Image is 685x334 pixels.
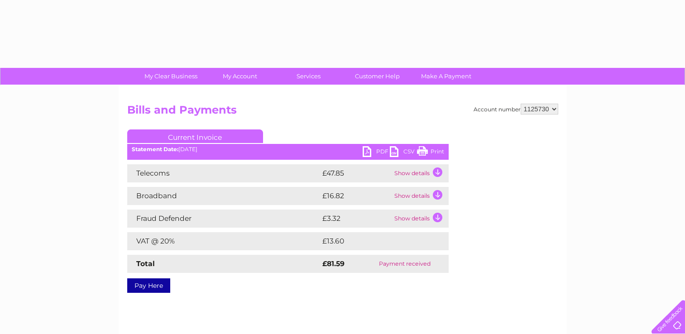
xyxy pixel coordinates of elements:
td: Show details [392,210,449,228]
td: £47.85 [320,164,392,182]
td: £13.60 [320,232,430,250]
b: Statement Date: [132,146,178,153]
td: Telecoms [127,164,320,182]
div: Account number [474,104,558,115]
a: Pay Here [127,278,170,293]
a: CSV [390,146,417,159]
a: Make A Payment [409,68,484,85]
div: [DATE] [127,146,449,153]
a: Current Invoice [127,129,263,143]
strong: Total [136,259,155,268]
td: Payment received [361,255,448,273]
td: Show details [392,164,449,182]
td: £3.32 [320,210,392,228]
a: PDF [363,146,390,159]
a: Services [271,68,346,85]
td: £16.82 [320,187,392,205]
a: Customer Help [340,68,415,85]
a: My Clear Business [134,68,208,85]
a: Print [417,146,444,159]
td: Show details [392,187,449,205]
strong: £81.59 [322,259,345,268]
td: VAT @ 20% [127,232,320,250]
a: My Account [202,68,277,85]
td: Fraud Defender [127,210,320,228]
td: Broadband [127,187,320,205]
h2: Bills and Payments [127,104,558,121]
